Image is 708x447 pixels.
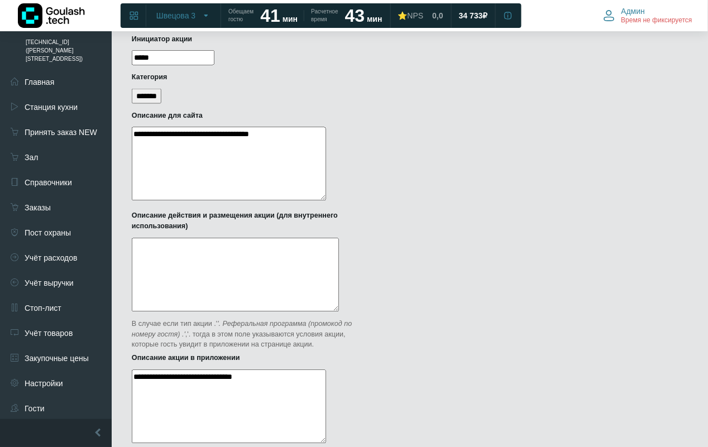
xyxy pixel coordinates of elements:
span: Швецова 3 [156,11,195,21]
span: NPS [408,11,424,20]
span: Время не фиксируется [621,16,692,25]
span: 0,0 [433,11,443,21]
label: Категория [132,72,371,83]
span: Обещаем гостю [228,8,253,23]
label: Описание акции в приложении [132,353,371,364]
a: ⭐NPS 0,0 [391,6,450,26]
div: ⭐ [398,11,424,21]
label: Описание действия и размещения акции (для внутреннего использования) [132,211,371,232]
span: ₽ [483,11,488,21]
div: В случае если тип акции .' ,'. тогда в этом поле указываются условия акции, которые гость увидит ... [132,319,371,351]
i: '. Реферальная программа (промокод по номеру гостя) .' [132,320,352,339]
span: 34 733 [459,11,483,21]
span: Расчетное время [311,8,338,23]
span: мин [283,15,298,23]
strong: 41 [260,6,280,26]
label: Инициатор акции [132,34,371,45]
button: Швецова 3 [150,7,217,25]
button: Админ Время не фиксируется [597,4,699,27]
label: Описание для сайта [132,110,371,121]
img: Логотип компании Goulash.tech [18,3,85,28]
span: мин [367,15,382,23]
a: Обещаем гостю 41 мин Расчетное время 43 мин [222,6,389,26]
a: 34 733 ₽ [452,6,495,26]
strong: 43 [345,6,365,26]
span: Админ [621,6,645,16]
